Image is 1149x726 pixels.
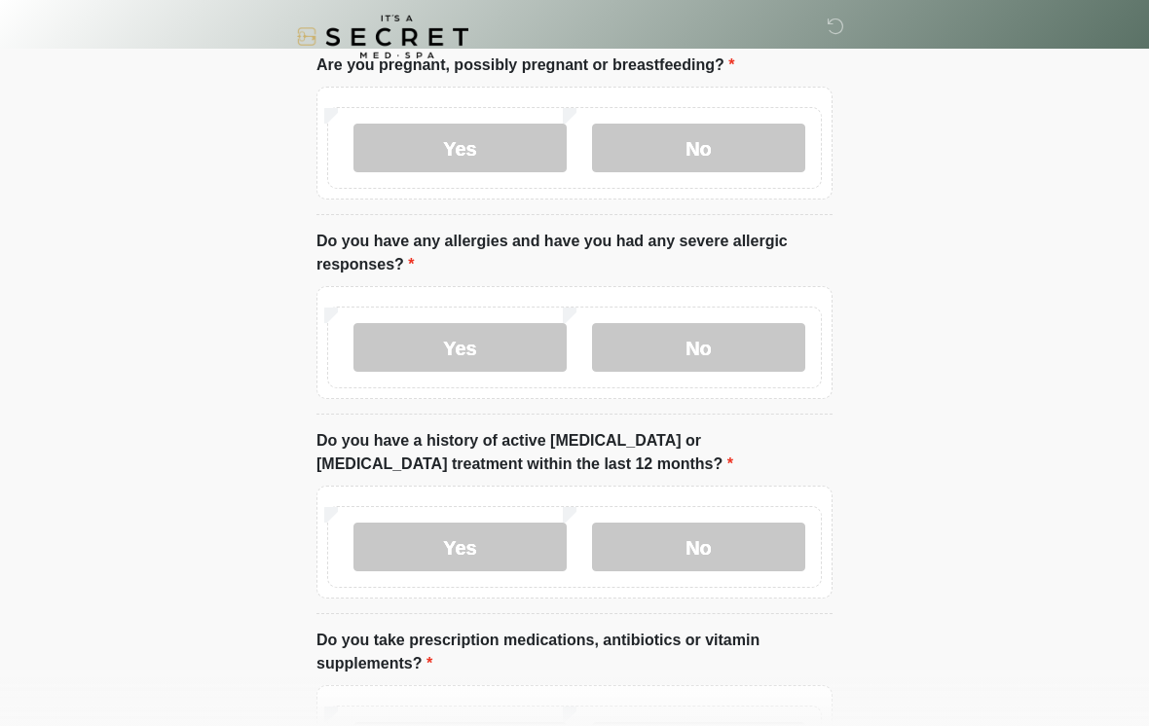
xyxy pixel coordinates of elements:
label: Do you have any allergies and have you had any severe allergic responses? [316,230,833,276]
label: Yes [353,523,567,571]
label: No [592,523,805,571]
label: Yes [353,124,567,172]
label: No [592,124,805,172]
label: No [592,323,805,372]
label: Do you have a history of active [MEDICAL_DATA] or [MEDICAL_DATA] treatment within the last 12 mon... [316,429,833,476]
img: It's A Secret Med Spa Logo [297,15,468,58]
label: Do you take prescription medications, antibiotics or vitamin supplements? [316,629,833,675]
label: Yes [353,323,567,372]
